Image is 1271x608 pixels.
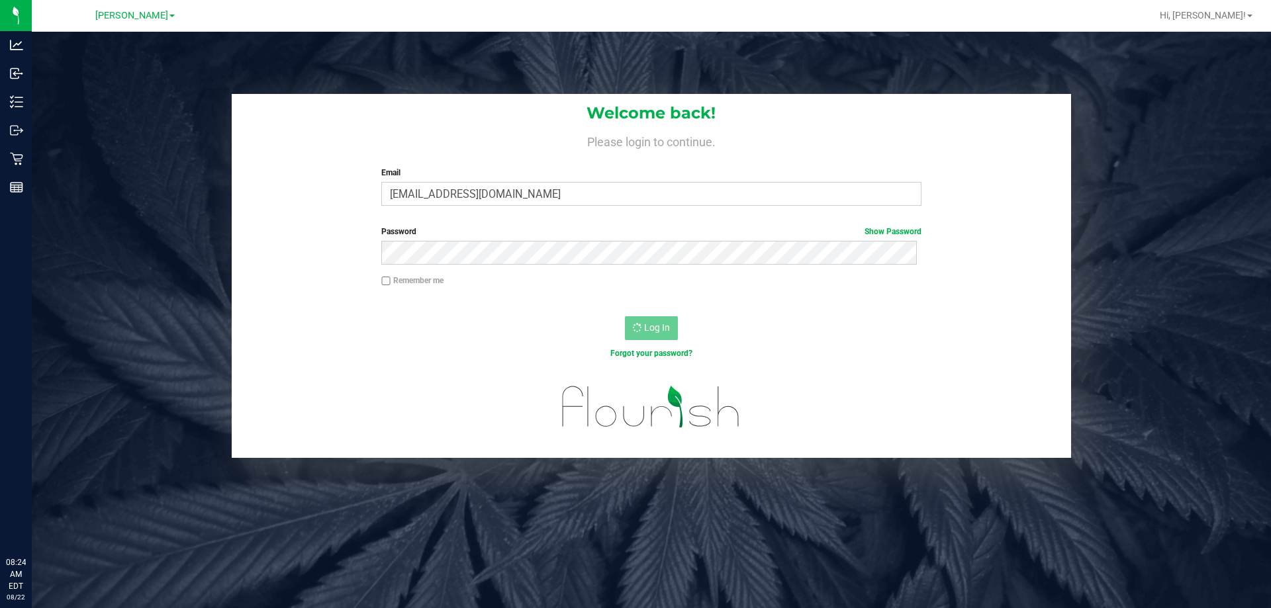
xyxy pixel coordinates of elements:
[546,373,756,441] img: flourish_logo.svg
[10,38,23,52] inline-svg: Analytics
[10,124,23,137] inline-svg: Outbound
[10,181,23,194] inline-svg: Reports
[644,322,670,333] span: Log In
[232,132,1071,148] h4: Please login to continue.
[6,556,26,592] p: 08:24 AM EDT
[381,277,391,286] input: Remember me
[6,592,26,602] p: 08/22
[10,67,23,80] inline-svg: Inbound
[625,316,678,340] button: Log In
[610,349,692,358] a: Forgot your password?
[865,227,921,236] a: Show Password
[381,275,444,286] label: Remember me
[95,10,168,21] span: [PERSON_NAME]
[10,152,23,165] inline-svg: Retail
[1160,10,1246,21] span: Hi, [PERSON_NAME]!
[232,105,1071,122] h1: Welcome back!
[381,227,416,236] span: Password
[10,95,23,109] inline-svg: Inventory
[381,167,921,179] label: Email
